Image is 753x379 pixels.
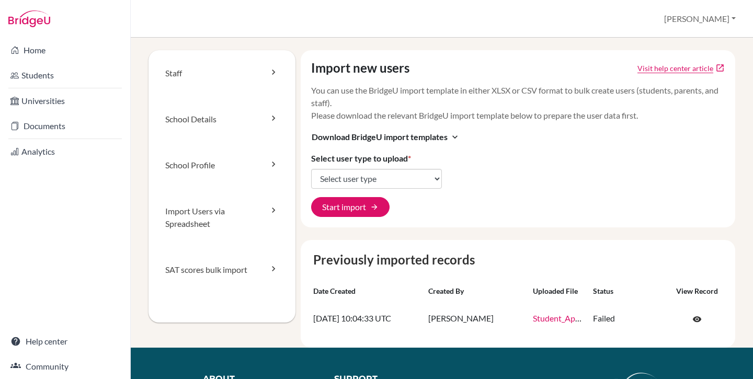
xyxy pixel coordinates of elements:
[311,61,409,76] h4: Import new users
[681,309,713,329] a: Click to open the record on its current state
[692,315,702,324] span: visibility
[8,10,50,27] img: Bridge-U
[715,63,725,73] a: open_in_new
[589,301,667,337] td: Failed
[2,331,128,352] a: Help center
[589,282,667,301] th: Status
[533,313,750,323] a: Student_Application_Process_-_Gulmohar__2024-2025_.xlsx
[312,131,448,143] span: Download BridgeU import templates
[424,301,529,337] td: [PERSON_NAME]
[309,282,424,301] th: Date created
[2,356,128,377] a: Community
[149,50,295,96] a: Staff
[309,301,424,337] td: [DATE] 10:04:33 UTC
[311,197,390,217] button: Start import
[2,90,128,111] a: Universities
[149,96,295,142] a: School Details
[309,250,727,269] caption: Previously imported records
[529,282,589,301] th: Uploaded file
[2,40,128,61] a: Home
[149,247,295,293] a: SAT scores bulk import
[659,9,740,29] button: [PERSON_NAME]
[2,116,128,136] a: Documents
[637,63,713,74] a: Click to open Tracking student registration article in a new tab
[311,152,411,165] label: Select user type to upload
[149,142,295,188] a: School Profile
[149,188,295,247] a: Import Users via Spreadsheet
[311,84,725,122] p: You can use the BridgeU import template in either XLSX or CSV format to bulk create users (studen...
[667,282,727,301] th: View record
[311,130,461,144] button: Download BridgeU import templatesexpand_more
[370,203,379,211] span: arrow_forward
[450,132,460,142] i: expand_more
[2,65,128,86] a: Students
[2,141,128,162] a: Analytics
[424,282,529,301] th: Created by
